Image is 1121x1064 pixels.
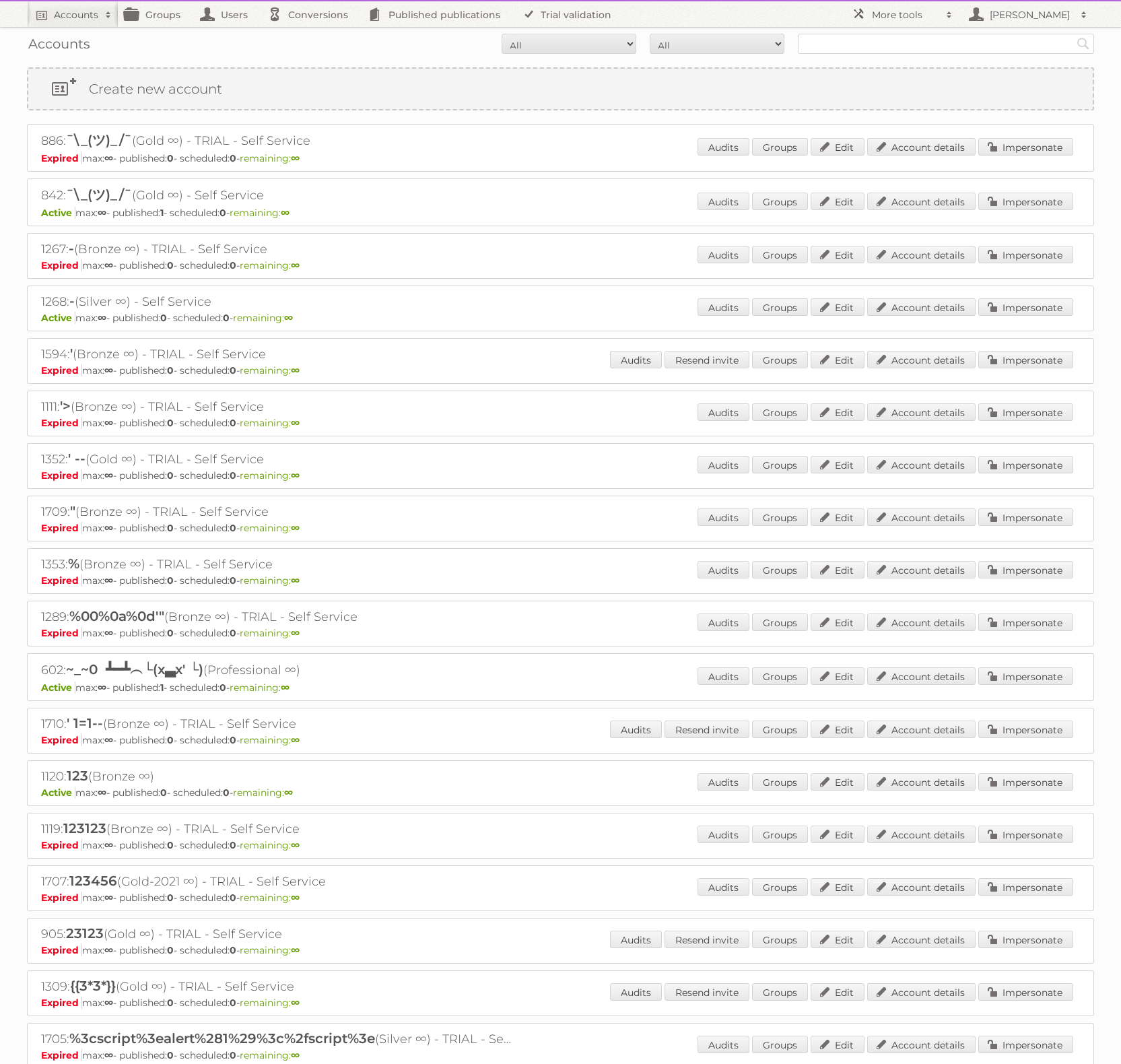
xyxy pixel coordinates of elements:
strong: ∞ [291,469,300,481]
strong: 0 [230,627,236,639]
span: 123456 [69,873,117,889]
strong: ∞ [104,469,113,481]
a: Impersonate [978,403,1073,421]
strong: ∞ [291,892,300,904]
h2: 1268: (Silver ∞) - Self Service [41,293,512,310]
strong: 0 [167,417,174,429]
span: remaining: [240,469,300,481]
a: Audits [698,613,749,631]
a: Edit [811,826,864,843]
a: Edit [811,246,864,263]
strong: 0 [223,787,230,799]
strong: ∞ [98,681,106,694]
a: Edit [811,773,864,791]
span: '> [60,398,71,414]
a: Audits [610,931,662,948]
a: Edit [811,193,864,210]
p: max: - published: - scheduled: - [41,627,1080,639]
span: Active [41,207,75,219]
p: max: - published: - scheduled: - [41,944,1080,956]
a: Audits [698,826,749,843]
p: max: - published: - scheduled: - [41,259,1080,271]
strong: ∞ [98,207,106,219]
h2: 1353: (Bronze ∞) - TRIAL - Self Service [41,556,512,573]
a: Audits [698,667,749,685]
a: Groups [752,773,808,791]
span: remaining: [240,522,300,534]
a: Impersonate [978,508,1073,526]
p: max: - published: - scheduled: - [41,892,1080,904]
strong: ∞ [104,627,113,639]
span: ' 1=1-- [67,715,103,731]
strong: 0 [167,574,174,587]
a: Edit [811,931,864,948]
a: Resend invite [665,721,749,738]
h2: 842: (Gold ∞) - Self Service [41,186,512,205]
a: Groups [752,931,808,948]
span: ~_~0 ┻━┻︵└(x▃x' └) [66,661,203,677]
span: ' -- [68,451,86,467]
span: Expired [41,469,82,481]
a: Account details [867,721,976,738]
span: 23123 [66,925,104,941]
h2: 1111: (Bronze ∞) - TRIAL - Self Service [41,398,512,415]
span: - [69,293,75,309]
span: Expired [41,152,82,164]
strong: ∞ [291,944,300,956]
a: Groups [752,246,808,263]
strong: 0 [230,152,236,164]
strong: 0 [230,469,236,481]
a: Account details [867,878,976,896]
span: Active [41,312,75,324]
strong: 0 [160,312,167,324]
span: remaining: [240,1049,300,1061]
strong: ∞ [104,1049,113,1061]
a: Groups [752,508,808,526]
a: Account details [867,298,976,316]
a: Conversions [261,1,362,27]
a: Groups [752,138,808,156]
a: Account details [867,508,976,526]
a: Published publications [362,1,514,27]
a: Audits [698,138,749,156]
strong: 0 [230,892,236,904]
strong: 0 [230,1049,236,1061]
strong: ∞ [98,312,106,324]
a: Edit [811,351,864,368]
a: Groups [752,1036,808,1053]
span: remaining: [240,627,300,639]
a: Resend invite [665,983,749,1001]
p: max: - published: - scheduled: - [41,787,1080,799]
p: max: - published: - scheduled: - [41,839,1080,851]
span: Expired [41,522,82,534]
a: Users [194,1,261,27]
strong: ∞ [291,734,300,746]
a: Edit [811,1036,864,1053]
h2: 1710: (Bronze ∞) - TRIAL - Self Service [41,715,512,733]
strong: ∞ [291,839,300,851]
span: %3cscript%3ealert%281%29%3c%2fscript%3e [69,1030,375,1046]
a: [PERSON_NAME] [959,1,1094,27]
a: Account details [867,983,976,1001]
p: max: - published: - scheduled: - [41,364,1080,376]
p: max: - published: - scheduled: - [41,522,1080,534]
strong: 0 [230,734,236,746]
span: Active [41,681,75,694]
a: Account details [867,138,976,156]
strong: 0 [167,997,174,1009]
strong: 0 [167,944,174,956]
p: max: - published: - scheduled: - [41,469,1080,481]
a: Impersonate [978,773,1073,791]
span: 123123 [63,820,106,836]
a: Edit [811,561,864,578]
strong: ∞ [281,207,290,219]
strong: 0 [230,259,236,271]
strong: 0 [167,364,174,376]
span: ¯\_(ツ)_/¯ [66,132,132,148]
strong: ∞ [104,152,113,164]
p: max: - published: - scheduled: - [41,417,1080,429]
a: Audits [610,721,662,738]
h2: 1594: (Bronze ∞) - TRIAL - Self Service [41,345,512,363]
strong: ∞ [291,997,300,1009]
a: Impersonate [978,721,1073,738]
